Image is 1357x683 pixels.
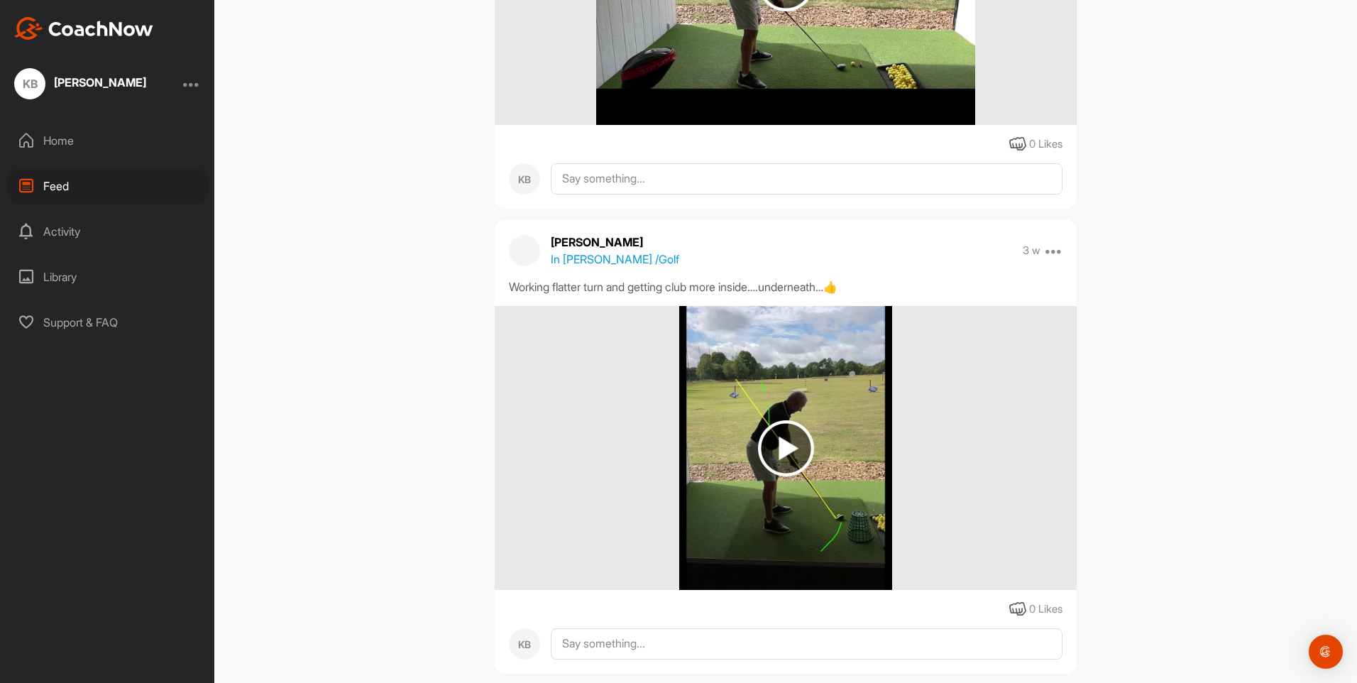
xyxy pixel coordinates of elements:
img: play [758,420,814,476]
p: [PERSON_NAME] [551,234,679,251]
img: CoachNow [14,17,153,40]
div: [PERSON_NAME] [54,77,146,88]
div: Open Intercom Messenger [1309,635,1343,669]
div: 0 Likes [1029,136,1062,153]
p: In [PERSON_NAME] / Golf [551,251,679,268]
div: KB [14,68,45,99]
div: Support & FAQ [8,305,208,340]
div: Working flatter turn and getting club more inside….underneath…👍 [509,278,1062,295]
div: Home [8,123,208,158]
div: KB [509,163,540,195]
img: media [679,306,892,590]
div: Library [8,259,208,295]
p: 3 w [1023,244,1040,258]
div: Feed [8,168,208,204]
div: KB [509,628,540,660]
div: Activity [8,214,208,249]
div: 0 Likes [1029,601,1062,618]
